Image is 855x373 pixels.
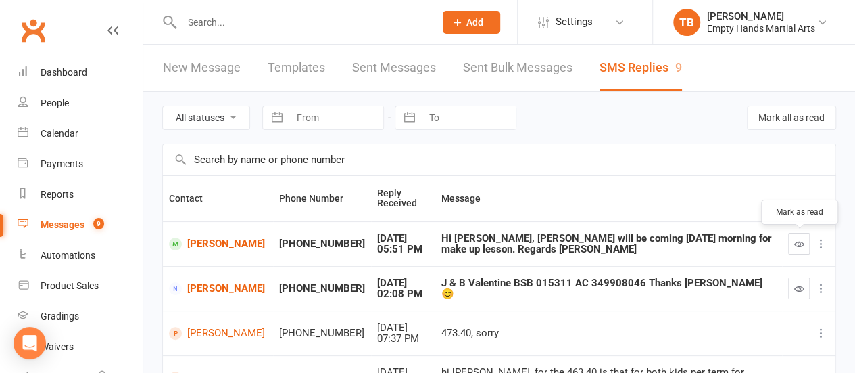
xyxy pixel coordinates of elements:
div: [DATE] [377,322,429,334]
div: 05:51 PM [377,244,429,255]
a: Payments [18,149,143,179]
div: Reports [41,189,74,200]
div: [PERSON_NAME] [707,10,815,22]
a: Clubworx [16,14,50,47]
div: Dashboard [41,67,87,78]
th: Contact [163,176,273,221]
div: Product Sales [41,280,99,291]
a: [PERSON_NAME] [169,282,267,295]
div: [PHONE_NUMBER] [279,328,365,339]
a: Templates [268,45,325,91]
th: Reply Received [371,176,435,221]
button: Mark all as read [747,106,836,130]
a: People [18,88,143,118]
div: 02:08 PM [377,288,429,300]
th: Phone Number [273,176,371,221]
div: [PHONE_NUMBER] [279,238,365,250]
span: 9 [93,218,104,229]
div: J & B Valentine BSB 015311 AC 349908046 Thanks [PERSON_NAME] 😊 [441,278,776,300]
div: Automations [41,250,95,261]
a: Sent Bulk Messages [463,45,572,91]
input: To [422,106,516,129]
div: Gradings [41,311,79,322]
div: Payments [41,158,83,169]
div: 473.40, sorry [441,328,776,339]
input: Search... [178,13,426,32]
div: Hi [PERSON_NAME], [PERSON_NAME] will be coming [DATE] morning for make up lesson. Regards [PERSON... [441,233,776,255]
div: 07:37 PM [377,333,429,345]
div: Empty Hands Martial Arts [707,22,815,35]
a: Sent Messages [352,45,436,91]
div: [PHONE_NUMBER] [279,283,365,294]
button: Add [443,11,500,34]
span: Add [466,17,483,28]
a: Dashboard [18,58,143,88]
span: Settings [556,7,593,37]
a: Messages 9 [18,210,143,240]
div: Waivers [41,341,74,352]
div: [DATE] [377,278,429,289]
a: SMS Replies9 [600,45,682,91]
div: [DATE] [377,233,429,244]
a: Product Sales [18,271,143,301]
a: Automations [18,240,143,271]
div: People [41,97,69,108]
input: Search by name or phone number [163,144,835,175]
div: Calendar [41,128,78,139]
div: Messages [41,219,84,230]
a: Reports [18,179,143,210]
a: Gradings [18,301,143,332]
a: [PERSON_NAME] [169,238,267,250]
div: Open Intercom Messenger [14,327,46,359]
th: Message [435,176,782,221]
div: TB [673,9,700,36]
a: Calendar [18,118,143,149]
div: 9 [675,60,682,74]
a: [PERSON_NAME] [169,327,267,340]
a: New Message [163,45,241,91]
a: Waivers [18,332,143,362]
input: From [289,106,383,129]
